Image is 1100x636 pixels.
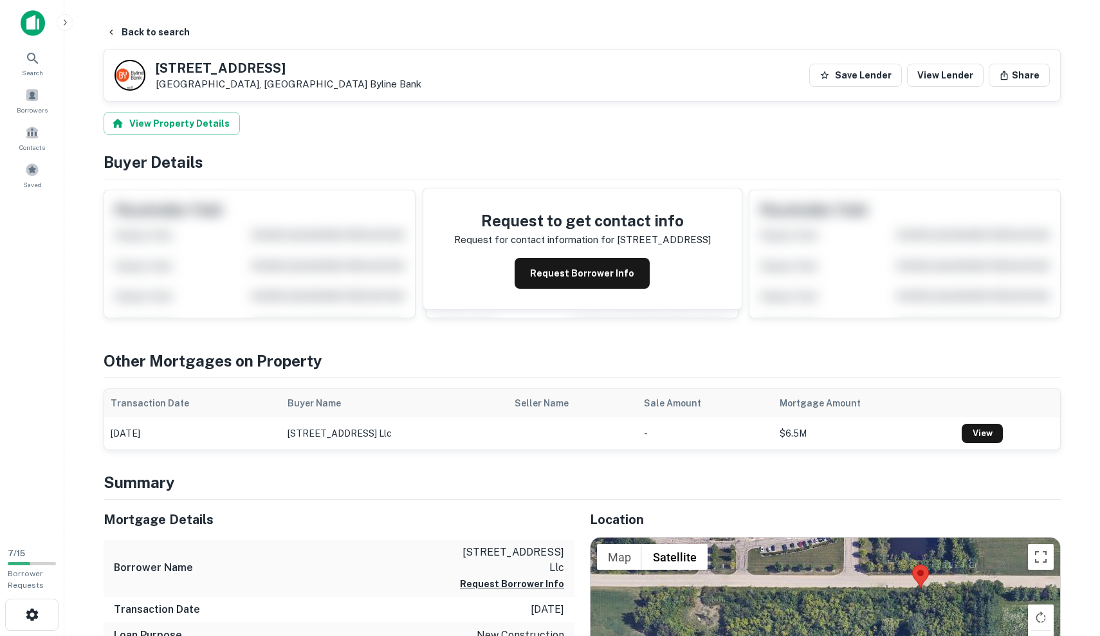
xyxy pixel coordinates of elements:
[773,389,955,417] th: Mortgage Amount
[21,10,45,36] img: capitalize-icon.png
[1028,604,1054,630] button: Rotate map clockwise
[22,68,43,78] span: Search
[454,209,711,232] h4: Request to get contact info
[104,389,281,417] th: Transaction Date
[448,545,564,576] p: [STREET_ADDRESS] llc
[370,78,421,89] a: Byline Bank
[454,232,614,248] p: Request for contact information for
[23,179,42,190] span: Saved
[104,471,1061,494] h4: Summary
[989,64,1050,87] button: Share
[104,510,574,529] h5: Mortgage Details
[156,78,421,90] p: [GEOGRAPHIC_DATA], [GEOGRAPHIC_DATA]
[104,112,240,135] button: View Property Details
[8,569,44,590] span: Borrower Requests
[590,510,1061,529] h5: Location
[1028,544,1054,570] button: Toggle fullscreen view
[4,46,60,80] a: Search
[809,64,902,87] button: Save Lender
[4,120,60,155] a: Contacts
[156,62,421,75] h5: [STREET_ADDRESS]
[1036,533,1100,595] iframe: Chat Widget
[104,150,1061,174] h4: Buyer Details
[907,64,984,87] a: View Lender
[114,560,193,576] h6: Borrower Name
[281,417,508,450] td: [STREET_ADDRESS] llc
[281,389,508,417] th: Buyer Name
[114,602,200,617] h6: Transaction Date
[8,549,25,558] span: 7 / 15
[642,544,708,570] button: Show satellite imagery
[104,417,281,450] td: [DATE]
[962,424,1003,443] a: View
[597,544,642,570] button: Show street map
[508,389,637,417] th: Seller Name
[17,105,48,115] span: Borrowers
[637,417,773,450] td: -
[773,417,955,450] td: $6.5M
[617,232,711,248] p: [STREET_ADDRESS]
[104,349,1061,372] h4: Other Mortgages on Property
[637,389,773,417] th: Sale Amount
[4,158,60,192] a: Saved
[531,602,564,617] p: [DATE]
[515,258,650,289] button: Request Borrower Info
[460,576,564,592] button: Request Borrower Info
[19,142,45,152] span: Contacts
[101,21,195,44] button: Back to search
[4,83,60,118] a: Borrowers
